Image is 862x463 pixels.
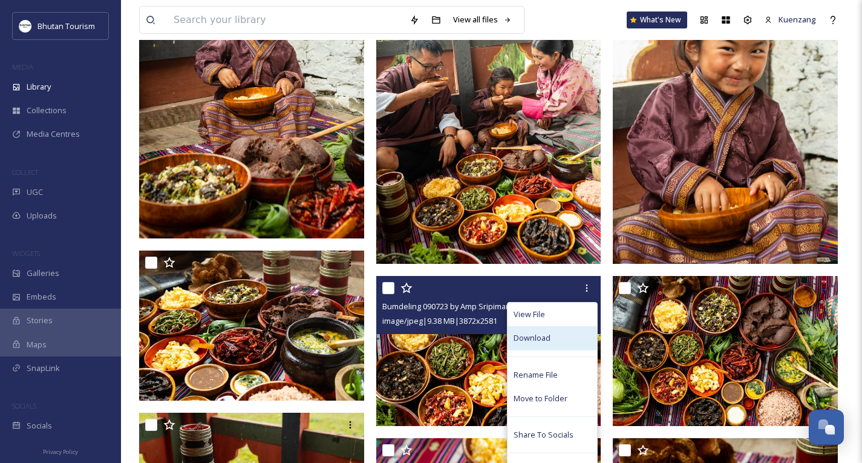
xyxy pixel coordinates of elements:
[12,401,36,410] span: SOCIALS
[27,363,60,374] span: SnapLink
[19,20,31,32] img: BT_Logo_BB_Lockup_CMYK_High%2520Res.jpg
[27,210,57,222] span: Uploads
[779,14,816,25] span: Kuenzang
[759,8,822,31] a: Kuenzang
[27,339,47,350] span: Maps
[514,369,558,381] span: Rename File
[514,332,550,344] span: Download
[27,81,51,93] span: Library
[38,21,95,31] span: Bhutan Tourism
[27,420,52,432] span: Socials
[376,276,601,426] img: Bumdeling 090723 by Amp Sripimanwat-140.jpg
[27,315,53,326] span: Stories
[168,7,403,33] input: Search your library
[12,62,33,71] span: MEDIA
[514,429,573,441] span: Share To Socials
[447,8,518,31] a: View all files
[382,301,551,312] span: Bumdeling 090723 by Amp Sripimanwat-140.jpg
[139,251,364,401] img: Bumdeling 090723 by Amp Sripimanwat-130.jpg
[43,444,78,458] a: Privacy Policy
[27,105,67,116] span: Collections
[809,410,844,445] button: Open Chat
[27,291,56,303] span: Embeds
[43,448,78,456] span: Privacy Policy
[514,393,567,404] span: Move to Folder
[12,249,40,258] span: WIDGETS
[514,309,545,320] span: View File
[627,11,687,28] a: What's New
[27,128,80,140] span: Media Centres
[382,315,497,326] span: image/jpeg | 9.38 MB | 3872 x 2581
[613,276,838,426] img: Bumdeling 090723 by Amp Sripimanwat-120.jpg
[27,186,43,198] span: UGC
[27,268,59,279] span: Galleries
[12,168,38,177] span: COLLECT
